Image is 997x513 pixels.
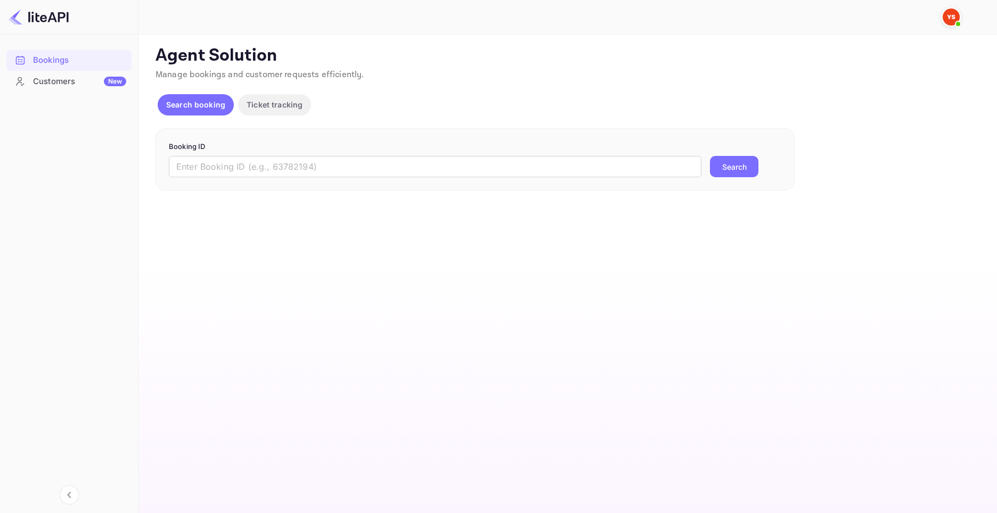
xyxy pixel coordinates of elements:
[6,50,132,71] div: Bookings
[9,9,69,26] img: LiteAPI logo
[104,77,126,86] div: New
[33,54,126,67] div: Bookings
[166,99,225,110] p: Search booking
[710,156,758,177] button: Search
[169,156,701,177] input: Enter Booking ID (e.g., 63782194)
[943,9,960,26] img: Yandex Support
[169,142,781,152] p: Booking ID
[6,50,132,70] a: Bookings
[6,71,132,92] div: CustomersNew
[60,485,79,504] button: Collapse navigation
[6,71,132,91] a: CustomersNew
[156,69,364,80] span: Manage bookings and customer requests efficiently.
[247,99,303,110] p: Ticket tracking
[156,45,978,67] p: Agent Solution
[33,76,126,88] div: Customers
